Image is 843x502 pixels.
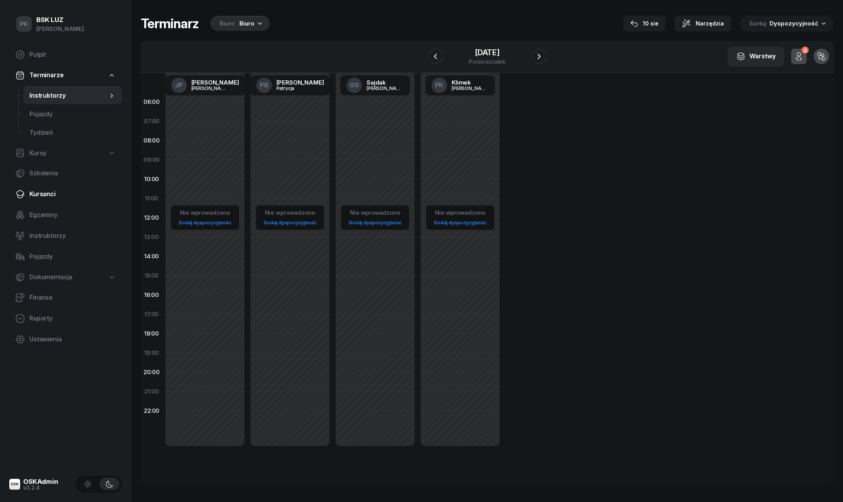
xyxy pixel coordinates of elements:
div: 16:00 [141,285,162,305]
div: 08:00 [141,131,162,150]
button: Warstwy [728,46,784,66]
span: Finanse [29,293,116,303]
div: 15:00 [141,266,162,285]
div: Biuro [239,19,254,28]
div: [PERSON_NAME] [191,80,239,85]
button: BiuroBiuro [208,16,270,31]
div: 22:00 [141,401,162,421]
div: OSKAdmin [23,478,58,485]
div: 10:00 [141,170,162,189]
span: Pulpit [29,50,116,60]
a: Pojazdy [9,248,122,266]
div: 20:00 [141,363,162,382]
div: poniedziałek [469,59,506,64]
span: Sortuj [749,19,768,29]
div: Nie wprowadzono [346,208,404,218]
span: Kursanci [29,189,116,199]
div: 0 [801,47,809,54]
img: logo-xs@2x.png [9,479,20,490]
a: Dodaj dyspozycyjność [346,218,404,227]
div: Nie wprowadzono [431,208,490,218]
div: 19:00 [141,343,162,363]
div: Nie wprowadzono [176,208,234,218]
span: Pojazdy [29,109,116,119]
div: [PERSON_NAME] [452,86,489,91]
span: Instruktorzy [29,91,108,101]
div: 21:00 [141,382,162,401]
a: Dokumentacja [9,268,122,286]
div: [PERSON_NAME] [191,86,229,91]
button: Nie wprowadzonoDodaj dyspozycyjność [431,206,490,229]
a: Kursy [9,144,122,162]
div: Biuro [220,19,235,28]
div: [PERSON_NAME] [36,24,84,34]
div: [DATE] [469,49,506,56]
div: Klimek [452,80,489,85]
div: 14:00 [141,247,162,266]
a: Egzaminy [9,206,122,224]
button: Nie wprowadzonoDodaj dyspozycyjność [261,206,319,229]
span: Szkolenia [29,168,116,178]
a: Szkolenia [9,164,122,183]
span: Pojazdy [29,252,116,262]
a: PB[PERSON_NAME]Patrycja [250,75,330,95]
a: JP[PERSON_NAME][PERSON_NAME] [165,75,245,95]
div: 06:00 [141,92,162,112]
a: Tydzień [23,124,122,142]
span: PB [260,82,268,88]
span: Dokumentacja [29,272,72,282]
a: Ustawienia [9,330,122,349]
div: 07:00 [141,112,162,131]
a: GSSajdak[PERSON_NAME] [340,75,410,95]
div: 13:00 [141,227,162,247]
span: Terminarze [29,70,63,80]
div: 10 sie [630,19,659,28]
a: Dodaj dyspozycyjność [261,218,319,227]
div: 11:00 [141,189,162,208]
div: 09:00 [141,150,162,170]
a: Instruktorzy [23,86,122,105]
div: [PERSON_NAME] [276,80,324,85]
span: Raporty [29,314,116,324]
a: Pulpit [9,46,122,64]
div: Nie wprowadzono [261,208,319,218]
button: Narzędzia [675,16,731,31]
a: Finanse [9,288,122,307]
a: Instruktorzy [9,227,122,245]
a: Kursanci [9,185,122,204]
span: Instruktorzy [29,231,116,241]
div: v3.2.4 [23,485,58,490]
div: BSK LUZ [36,17,84,23]
span: PK [435,82,444,88]
div: 12:00 [141,208,162,227]
a: Raporty [9,309,122,328]
a: Pojazdy [23,105,122,124]
span: JP [175,82,183,88]
button: 10 sie [623,16,666,31]
span: Dyspozycyjność [770,20,818,27]
span: GS [350,82,359,88]
h1: Terminarz [141,17,199,31]
div: Sajdak [367,80,404,85]
button: Nie wprowadzonoDodaj dyspozycyjność [346,206,404,229]
div: [PERSON_NAME] [367,86,404,91]
div: 17:00 [141,305,162,324]
div: Warstwy [736,51,776,61]
a: PKKlimek[PERSON_NAME] [425,75,495,95]
span: Narzędzia [696,19,724,28]
a: Dodaj dyspozycyjność [431,218,490,227]
span: Egzaminy [29,210,116,220]
span: Kursy [29,148,46,158]
button: Sortuj Dyspozycyjność [740,15,834,32]
div: Patrycja [276,86,314,91]
a: Dodaj dyspozycyjność [176,218,234,227]
span: PK [20,21,29,27]
a: Terminarze [9,66,122,84]
div: 18:00 [141,324,162,343]
span: Ustawienia [29,334,116,344]
button: Nie wprowadzonoDodaj dyspozycyjność [176,206,234,229]
span: Tydzień [29,128,116,138]
button: 0 [791,49,807,64]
